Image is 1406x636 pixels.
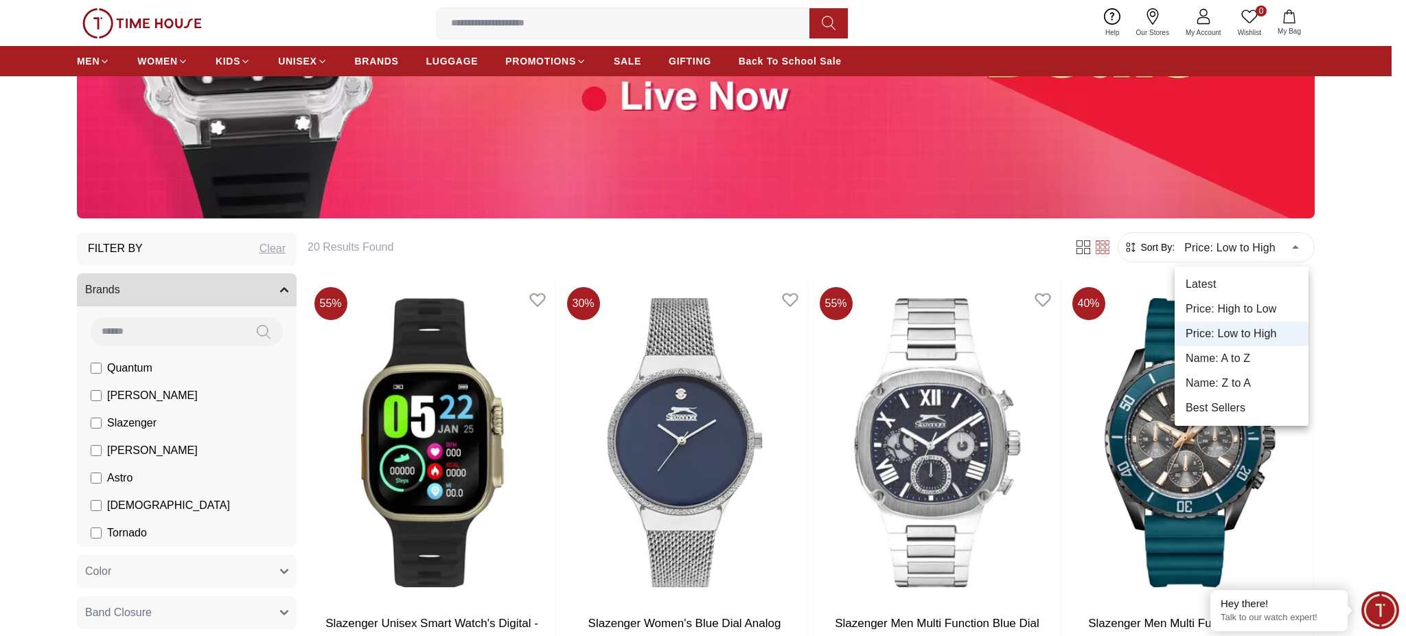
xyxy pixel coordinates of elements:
li: Price: High to Low [1175,297,1309,321]
li: Name: Z to A [1175,371,1309,396]
li: Latest [1175,272,1309,297]
div: Chat Widget [1361,591,1399,629]
li: Price: Low to High [1175,321,1309,346]
p: Talk to our watch expert! [1221,612,1337,624]
li: Best Sellers [1175,396,1309,420]
li: Name: A to Z [1175,346,1309,371]
div: Hey there! [1221,597,1337,611]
